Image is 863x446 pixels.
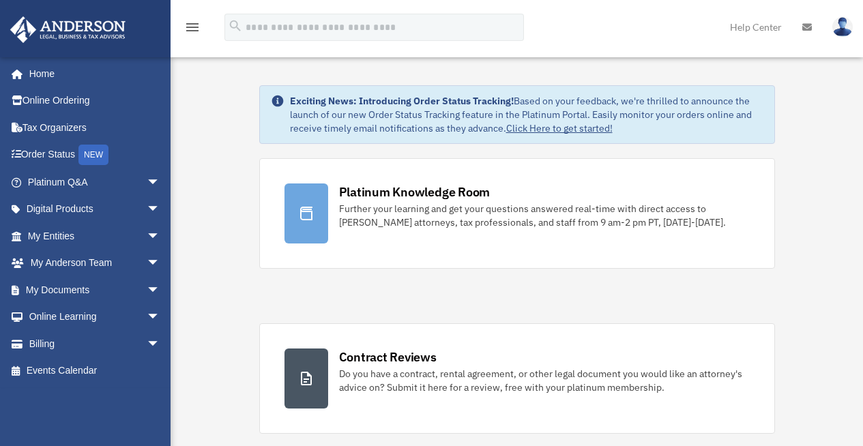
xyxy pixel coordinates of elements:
div: Platinum Knowledge Room [339,183,491,200]
a: Platinum Knowledge Room Further your learning and get your questions answered real-time with dire... [259,158,775,269]
span: arrow_drop_down [147,250,174,278]
a: Tax Organizers [10,114,181,141]
span: arrow_drop_down [147,303,174,331]
span: arrow_drop_down [147,330,174,358]
span: arrow_drop_down [147,222,174,250]
div: Contract Reviews [339,348,437,366]
div: Do you have a contract, rental agreement, or other legal document you would like an attorney's ad... [339,367,750,394]
a: Billingarrow_drop_down [10,330,181,357]
span: arrow_drop_down [147,196,174,224]
a: Online Learningarrow_drop_down [10,303,181,331]
span: arrow_drop_down [147,168,174,196]
a: Online Ordering [10,87,181,115]
a: My Documentsarrow_drop_down [10,276,181,303]
i: menu [184,19,201,35]
a: menu [184,24,201,35]
a: Click Here to get started! [506,122,613,134]
a: Events Calendar [10,357,181,385]
i: search [228,18,243,33]
a: Platinum Q&Aarrow_drop_down [10,168,181,196]
strong: Exciting News: Introducing Order Status Tracking! [290,95,514,107]
a: Home [10,60,174,87]
a: My Entitiesarrow_drop_down [10,222,181,250]
span: arrow_drop_down [147,276,174,304]
img: Anderson Advisors Platinum Portal [6,16,130,43]
div: NEW [78,145,108,165]
div: Further your learning and get your questions answered real-time with direct access to [PERSON_NAM... [339,202,750,229]
a: Digital Productsarrow_drop_down [10,196,181,223]
a: My Anderson Teamarrow_drop_down [10,250,181,277]
a: Order StatusNEW [10,141,181,169]
img: User Pic [832,17,853,37]
a: Contract Reviews Do you have a contract, rental agreement, or other legal document you would like... [259,323,775,434]
div: Based on your feedback, we're thrilled to announce the launch of our new Order Status Tracking fe... [290,94,763,135]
